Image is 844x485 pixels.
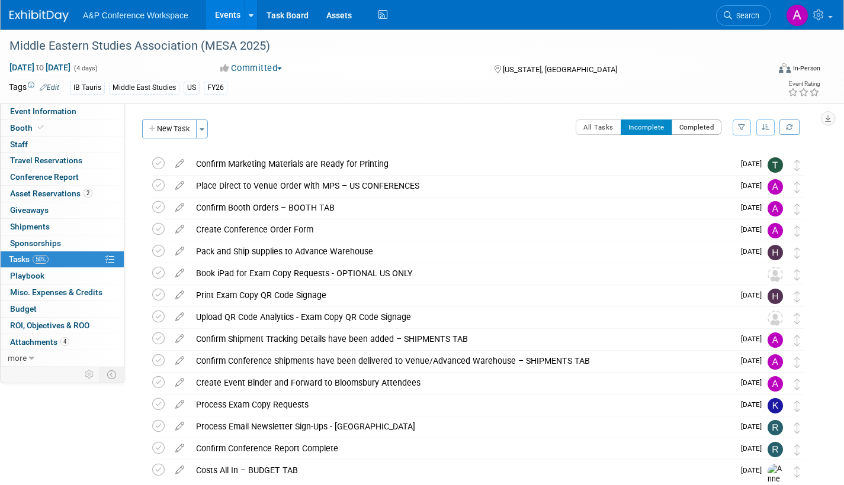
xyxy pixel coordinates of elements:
a: edit [169,399,190,410]
span: [DATE] [741,400,768,409]
a: edit [169,159,190,169]
span: Conference Report [10,172,79,182]
span: [DATE] [741,203,768,212]
a: edit [169,180,190,191]
img: Rhianna Blackburn [768,420,783,435]
span: Attachments [10,337,69,347]
div: In-Person [792,64,820,73]
span: [DATE] [DATE] [9,62,71,73]
div: Costs All In – BUDGET TAB [190,460,734,480]
i: Move task [794,357,800,368]
a: edit [169,268,190,279]
div: Print Exam Copy QR Code Signage [190,285,734,305]
a: edit [169,355,190,366]
span: [DATE] [741,379,768,387]
span: [DATE] [741,182,768,190]
td: Tags [9,81,59,95]
img: Kate Hunneyball [768,398,783,413]
img: Hannah Siegel [768,289,783,304]
img: Amanda Oney [768,223,783,238]
span: Asset Reservations [10,189,92,198]
a: Booth [1,120,124,136]
a: Asset Reservations2 [1,186,124,202]
button: Incomplete [621,119,672,135]
a: edit [169,312,190,322]
span: 4 [60,337,69,346]
a: Refresh [779,119,800,135]
span: ROI, Objectives & ROO [10,321,89,330]
span: Playbook [10,271,44,280]
a: ROI, Objectives & ROO [1,318,124,334]
div: Confirm Marketing Materials are Ready for Printing [190,154,734,174]
i: Move task [794,291,800,302]
a: edit [169,465,190,476]
div: Create Event Binder and Forward to Bloomsbury Attendees [190,373,734,393]
a: Staff [1,137,124,153]
a: Sponsorships [1,235,124,251]
img: Rory Gormley [768,442,783,457]
a: edit [169,202,190,213]
i: Move task [794,182,800,193]
div: Event Rating [788,81,820,87]
a: edit [169,377,190,388]
span: [DATE] [741,357,768,365]
span: Misc. Expenses & Credits [10,287,102,297]
span: [DATE] [741,444,768,452]
span: to [34,63,46,72]
div: IB Tauris [70,82,105,94]
span: [DATE] [741,422,768,431]
a: Edit [40,83,59,92]
a: Playbook [1,268,124,284]
a: Search [716,5,771,26]
div: Confirm Conference Shipments have been delivered to Venue/Advanced Warehouse – SHIPMENTS TAB [190,351,734,371]
a: edit [169,421,190,432]
div: FY26 [204,82,227,94]
span: [US_STATE], [GEOGRAPHIC_DATA] [503,65,617,74]
div: Confirm Shipment Tracking Details have been added – SHIPMENTS TAB [190,329,734,349]
a: Tasks50% [1,251,124,267]
img: Amanda Oney [768,354,783,370]
div: Pack and Ship supplies to Advance Warehouse [190,241,734,261]
span: (4 days) [73,64,98,72]
div: Place Direct to Venue Order with MPS – US CONFERENCES [190,176,734,196]
span: [DATE] [741,291,768,299]
span: Giveaways [10,205,49,215]
span: more [8,353,27,363]
a: Conference Report [1,169,124,185]
i: Move task [794,313,800,324]
span: [DATE] [741,335,768,343]
button: Completed [672,119,722,135]
i: Move task [794,444,800,455]
i: Move task [794,225,800,237]
div: Book iPad for Exam Copy Requests - OPTIONAL US ONLY [190,263,744,283]
div: US [184,82,200,94]
span: Sponsorships [10,238,61,248]
a: Travel Reservations [1,153,124,169]
span: Booth [10,123,46,132]
img: Amanda Oney [786,4,808,27]
span: Staff [10,140,28,149]
a: edit [169,246,190,257]
img: Amanda Oney [768,332,783,348]
a: Budget [1,301,124,317]
a: edit [169,334,190,344]
button: Committed [216,62,287,75]
div: Process Exam Copy Requests [190,395,734,415]
button: All Tasks [576,119,621,135]
i: Move task [794,400,800,412]
i: Booth reservation complete [38,124,44,131]
i: Move task [794,466,800,477]
img: Tia Ali [768,157,783,173]
img: Amanda Oney [768,376,783,392]
span: [DATE] [741,160,768,168]
span: Tasks [9,254,49,264]
a: Attachments4 [1,334,124,350]
img: Amanda Oney [768,179,783,195]
a: Giveaways [1,202,124,218]
i: Move task [794,335,800,346]
span: A&P Conference Workspace [83,11,188,20]
span: 50% [33,255,49,264]
a: edit [169,224,190,235]
img: Unassigned [768,311,783,326]
img: Unassigned [768,267,783,282]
